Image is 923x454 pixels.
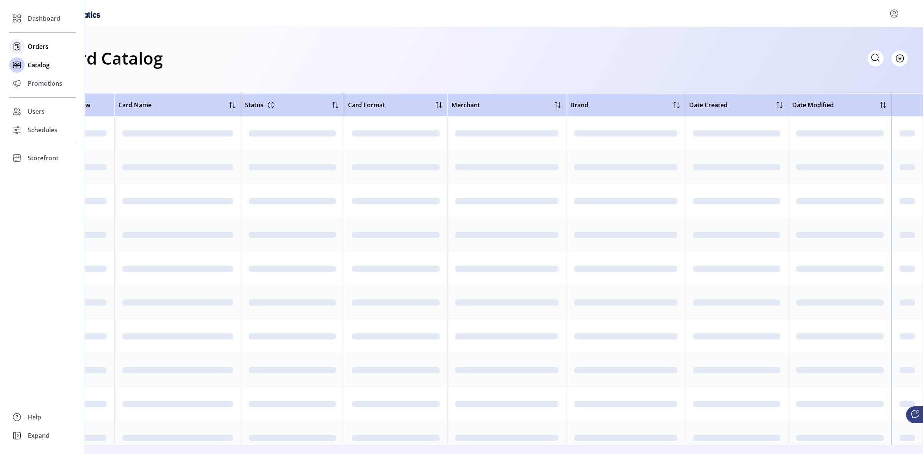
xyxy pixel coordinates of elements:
[28,107,45,116] span: Users
[28,431,50,440] span: Expand
[891,50,908,67] button: Filter Button
[868,50,884,67] input: Search
[28,153,58,163] span: Storefront
[118,100,152,110] span: Card Name
[28,60,50,70] span: Catalog
[28,42,48,51] span: Orders
[245,99,276,111] div: Status
[348,100,385,110] span: Card Format
[570,100,588,110] span: Brand
[792,100,834,110] span: Date Modified
[28,412,41,422] span: Help
[689,100,728,110] span: Date Created
[28,79,62,88] span: Promotions
[452,100,480,110] span: Merchant
[28,14,60,23] span: Dashboard
[888,7,900,20] button: menu
[58,45,163,72] h1: Card Catalog
[28,125,57,135] span: Schedules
